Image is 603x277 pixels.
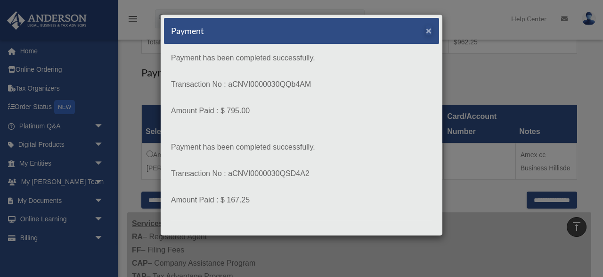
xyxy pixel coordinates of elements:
p: Transaction No : aCNVI0000030QSD4A2 [171,167,432,180]
button: Close [426,25,432,35]
span: × [426,25,432,36]
p: Amount Paid : $ 795.00 [171,104,432,118]
p: Amount Paid : $ 167.25 [171,193,432,207]
p: Payment has been completed successfully. [171,51,432,65]
p: Payment has been completed successfully. [171,141,432,154]
h5: Payment [171,25,204,37]
p: Transaction No : aCNVI0000030QQb4AM [171,78,432,91]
